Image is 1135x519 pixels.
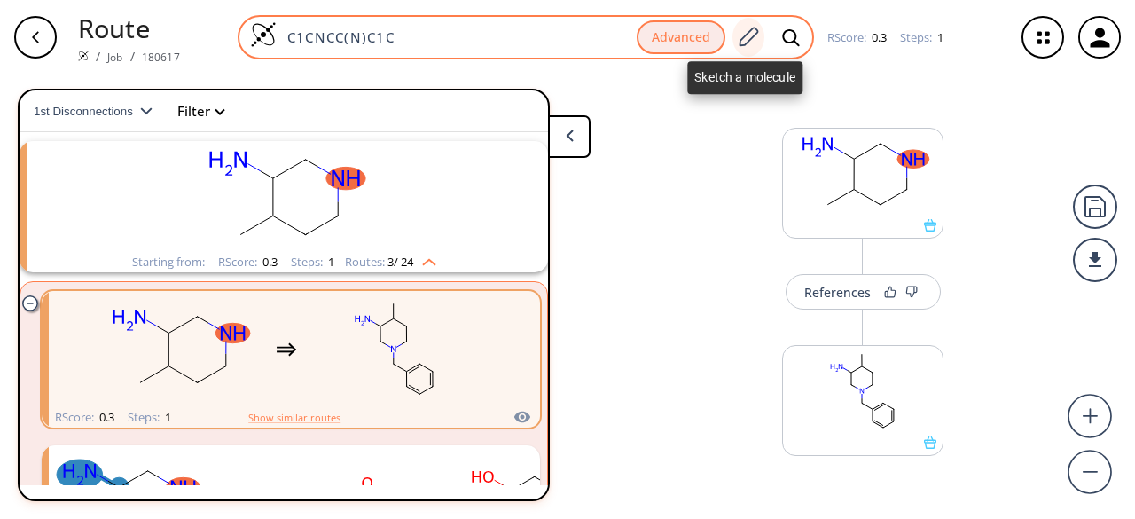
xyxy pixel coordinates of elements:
div: Starting from: [132,256,205,268]
img: Logo Spaya [250,21,277,48]
div: Steps : [291,256,334,268]
span: 0.3 [97,409,114,425]
span: 0.3 [869,29,887,45]
img: Up [413,252,436,266]
svg: CC1CCNCC1N [98,294,258,405]
div: Sketch a molecule [687,61,802,94]
span: 0.3 [260,254,278,270]
div: References [804,287,871,298]
p: Route [78,9,180,47]
div: Steps : [900,32,943,43]
button: Filter [167,105,223,118]
li: / [96,47,100,66]
span: 1 [162,409,171,425]
div: Routes: [345,256,436,268]
span: 3 / 24 [387,256,413,268]
div: Steps : [128,412,171,423]
button: 1st Disconnections [34,90,167,132]
a: Job [107,50,122,65]
div: RScore : [55,412,114,423]
button: Advanced [637,20,725,55]
button: References [786,274,941,310]
svg: CC1CCN(Cc2ccccc2)CC1N [315,294,474,405]
svg: CC1CCNCC1N [783,129,943,219]
div: RScore : [218,256,278,268]
button: Show similar routes [248,410,340,426]
svg: CC1CCNCC1N [53,141,514,252]
div: RScore : [827,32,887,43]
svg: CC1CCN(Cc2ccccc2)CC1N [783,346,943,436]
a: 180617 [142,50,180,65]
span: 1st Disconnections [34,105,140,118]
span: 1 [325,254,334,270]
span: 1 [935,29,943,45]
img: Spaya logo [78,51,89,61]
li: / [130,47,135,66]
input: Enter SMILES [277,28,637,46]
